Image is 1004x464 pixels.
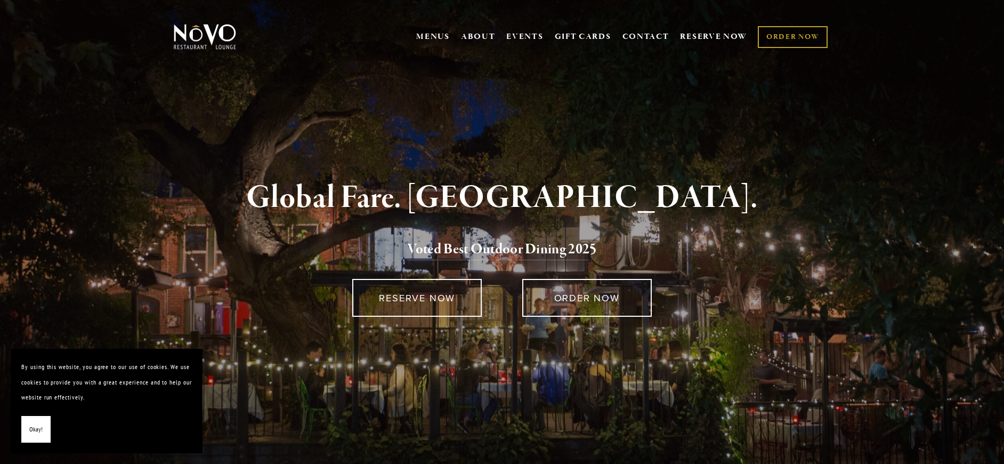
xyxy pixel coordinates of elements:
strong: Global Fare. [GEOGRAPHIC_DATA]. [246,178,757,218]
a: ORDER NOW [758,26,828,48]
a: RESERVE NOW [680,27,747,47]
a: CONTACT [622,27,669,47]
a: ABOUT [461,31,496,42]
button: Okay! [21,416,51,443]
a: EVENTS [506,31,543,42]
a: MENUS [416,31,450,42]
a: ORDER NOW [522,279,652,317]
section: Cookie banner [11,349,203,453]
a: RESERVE NOW [352,279,482,317]
p: By using this website, you agree to our use of cookies. We use cookies to provide you with a grea... [21,359,192,405]
a: Voted Best Outdoor Dining 202 [407,240,589,260]
h2: 5 [191,238,813,261]
a: GIFT CARDS [555,27,611,47]
span: Okay! [29,422,43,437]
img: Novo Restaurant &amp; Lounge [172,23,238,50]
